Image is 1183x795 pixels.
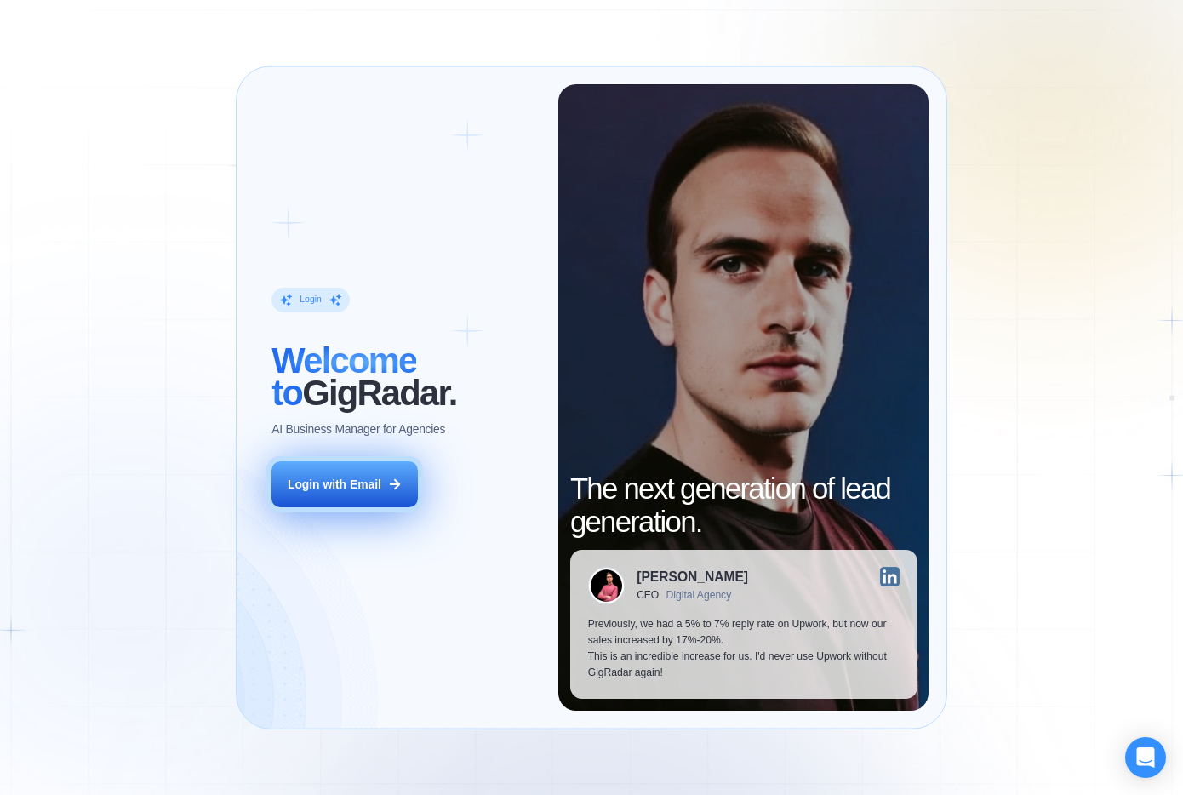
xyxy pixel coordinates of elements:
[288,477,381,493] div: Login with Email
[1125,737,1166,778] div: Open Intercom Messenger
[271,345,540,409] h2: ‍ GigRadar.
[666,590,732,602] div: Digital Agency
[588,616,900,681] p: Previously, we had a 5% to 7% reply rate on Upwork, but now our sales increased by 17%-20%. This ...
[300,294,321,306] div: Login
[637,570,748,584] div: [PERSON_NAME]
[637,590,659,602] div: CEO
[570,472,917,537] h2: The next generation of lead generation.
[271,340,416,413] span: Welcome to
[271,461,418,507] button: Login with Email
[271,421,445,438] p: AI Business Manager for Agencies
